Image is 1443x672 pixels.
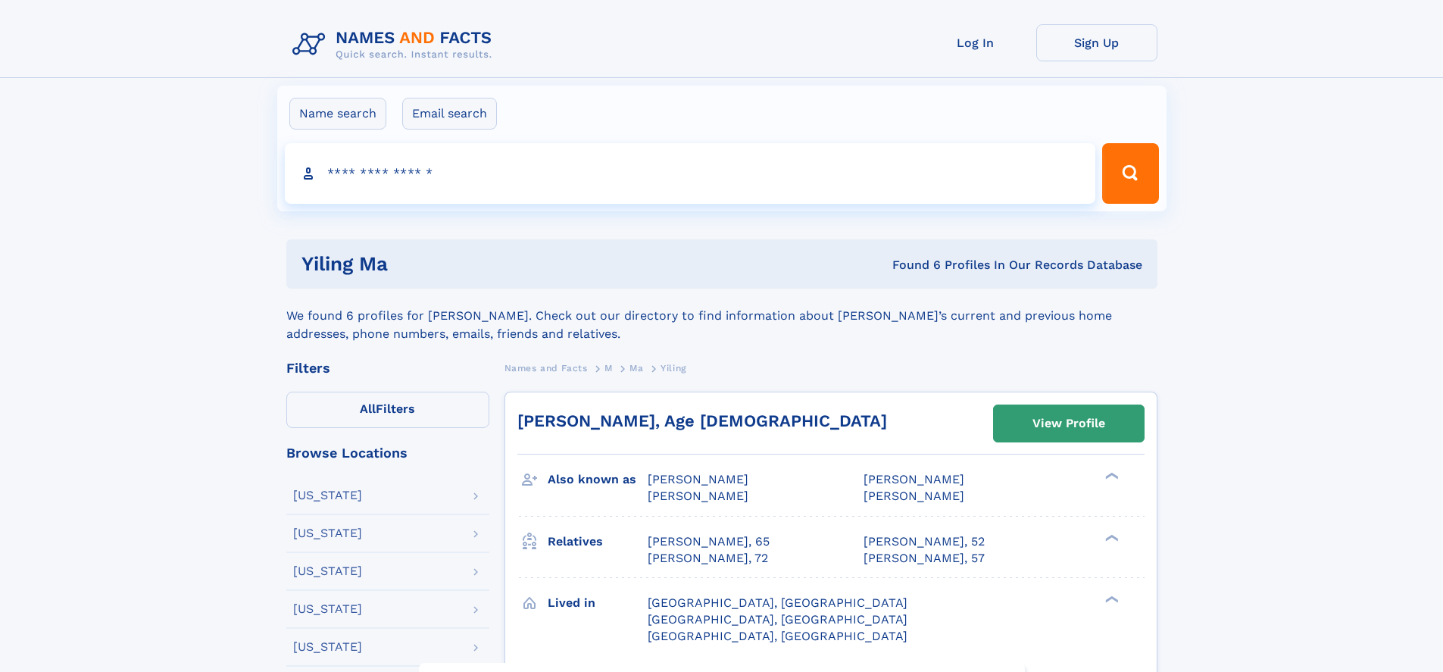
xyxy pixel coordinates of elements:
span: [PERSON_NAME] [864,489,964,503]
span: [GEOGRAPHIC_DATA], [GEOGRAPHIC_DATA] [648,629,907,643]
h3: Lived in [548,590,648,616]
span: Ma [629,363,643,374]
a: Names and Facts [504,358,588,377]
div: [US_STATE] [293,641,362,653]
span: [PERSON_NAME] [864,472,964,486]
label: Filters [286,392,489,428]
div: We found 6 profiles for [PERSON_NAME]. Check out our directory to find information about [PERSON_... [286,289,1157,343]
h3: Relatives [548,529,648,555]
div: [US_STATE] [293,565,362,577]
a: [PERSON_NAME], 57 [864,550,985,567]
div: ❯ [1101,594,1120,604]
img: Logo Names and Facts [286,24,504,65]
div: Found 6 Profiles In Our Records Database [640,257,1142,273]
a: M [604,358,613,377]
div: Browse Locations [286,446,489,460]
div: [US_STATE] [293,527,362,539]
span: Yiling [661,363,686,374]
span: All [360,402,376,416]
h3: Also known as [548,467,648,492]
h1: Yiling Ma [301,255,640,273]
label: Name search [289,98,386,130]
span: [PERSON_NAME] [648,472,748,486]
span: [GEOGRAPHIC_DATA], [GEOGRAPHIC_DATA] [648,612,907,627]
span: [GEOGRAPHIC_DATA], [GEOGRAPHIC_DATA] [648,595,907,610]
a: Log In [915,24,1036,61]
div: View Profile [1032,406,1105,441]
a: Sign Up [1036,24,1157,61]
button: Search Button [1102,143,1158,204]
a: [PERSON_NAME], 72 [648,550,768,567]
div: ❯ [1101,471,1120,481]
div: [US_STATE] [293,603,362,615]
div: ❯ [1101,533,1120,542]
label: Email search [402,98,497,130]
a: [PERSON_NAME], 65 [648,533,770,550]
div: [US_STATE] [293,489,362,502]
a: Ma [629,358,643,377]
span: [PERSON_NAME] [648,489,748,503]
a: [PERSON_NAME], Age [DEMOGRAPHIC_DATA] [517,411,887,430]
input: search input [285,143,1096,204]
div: Filters [286,361,489,375]
span: M [604,363,613,374]
a: View Profile [994,405,1144,442]
a: [PERSON_NAME], 52 [864,533,985,550]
